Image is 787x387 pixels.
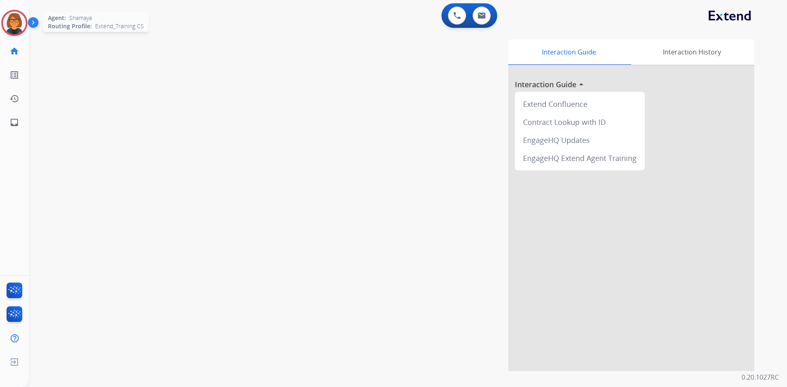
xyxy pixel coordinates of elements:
div: EngageHQ Extend Agent Training [518,149,641,167]
div: Extend Confluence [518,95,641,113]
mat-icon: list_alt [9,70,19,80]
mat-icon: inbox [9,118,19,127]
div: Interaction Guide [508,39,629,65]
span: Routing Profile: [48,22,92,30]
div: EngageHQ Updates [518,131,641,149]
img: avatar [3,11,26,34]
span: Agent: [48,14,66,22]
p: 0.20.1027RC [742,372,779,382]
div: Interaction History [629,39,754,65]
span: Shamaya [69,14,92,22]
div: Contract Lookup with ID [518,113,641,131]
span: Extend_Training CS [95,22,144,30]
mat-icon: history [9,94,19,104]
mat-icon: home [9,46,19,56]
